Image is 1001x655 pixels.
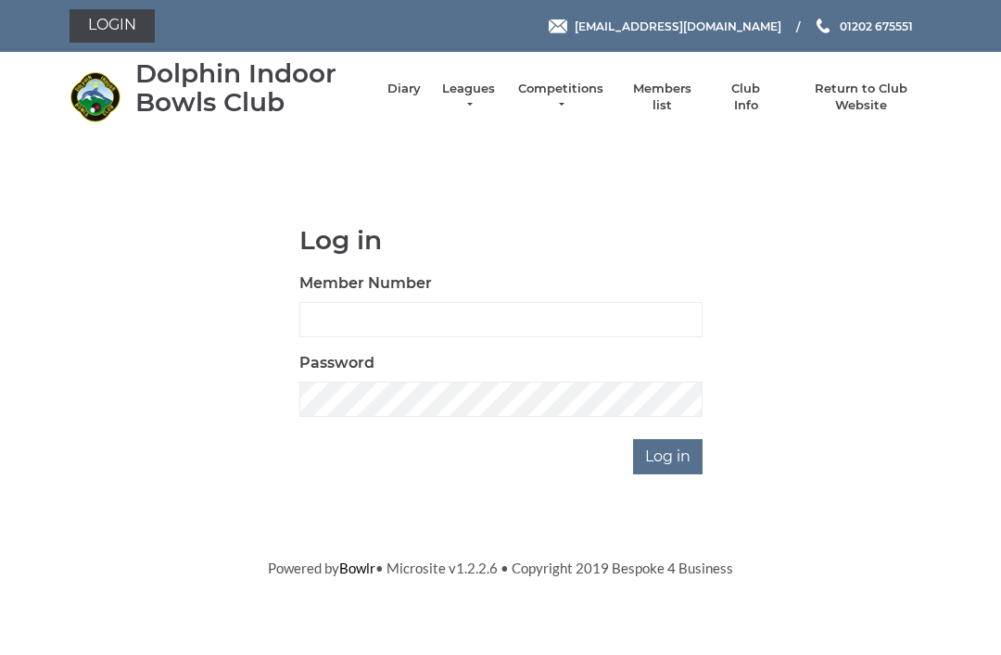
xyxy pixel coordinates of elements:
[633,439,703,474] input: Log in
[70,9,155,43] a: Login
[575,19,781,32] span: [EMAIL_ADDRESS][DOMAIN_NAME]
[70,71,120,122] img: Dolphin Indoor Bowls Club
[299,226,703,255] h1: Log in
[792,81,931,114] a: Return to Club Website
[299,352,374,374] label: Password
[817,19,830,33] img: Phone us
[516,81,605,114] a: Competitions
[268,560,733,576] span: Powered by • Microsite v1.2.2.6 • Copyright 2019 Bespoke 4 Business
[719,81,773,114] a: Club Info
[299,272,432,295] label: Member Number
[339,560,375,576] a: Bowlr
[814,18,913,35] a: Phone us 01202 675551
[135,59,369,117] div: Dolphin Indoor Bowls Club
[387,81,421,97] a: Diary
[549,18,781,35] a: Email [EMAIL_ADDRESS][DOMAIN_NAME]
[549,19,567,33] img: Email
[623,81,700,114] a: Members list
[439,81,498,114] a: Leagues
[840,19,913,32] span: 01202 675551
